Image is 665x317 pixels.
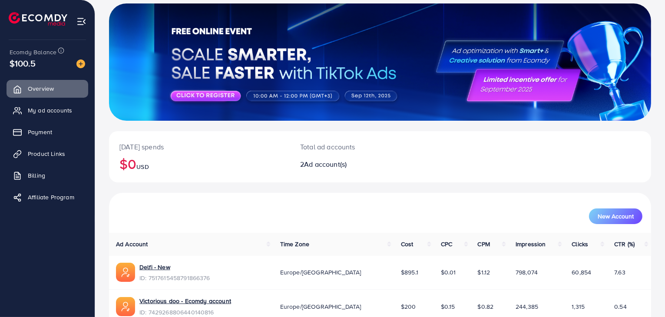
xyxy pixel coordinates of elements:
[300,142,415,152] p: Total ad accounts
[614,268,625,277] span: 7.63
[7,102,88,119] a: My ad accounts
[516,240,546,248] span: Impression
[28,128,52,136] span: Payment
[116,240,148,248] span: Ad Account
[441,302,455,311] span: $0.15
[614,302,627,311] span: 0.54
[28,84,54,93] span: Overview
[401,268,418,277] span: $895.1
[478,302,494,311] span: $0.82
[9,12,67,26] img: logo
[10,57,36,69] span: $100.5
[572,240,588,248] span: Clicks
[441,268,456,277] span: $0.01
[441,240,452,248] span: CPC
[572,302,585,311] span: 1,315
[7,188,88,206] a: Affiliate Program
[119,155,279,172] h2: $0
[28,193,74,201] span: Affiliate Program
[478,268,490,277] span: $1.12
[116,297,135,316] img: ic-ads-acc.e4c84228.svg
[7,167,88,184] a: Billing
[401,240,414,248] span: Cost
[116,263,135,282] img: ic-ads-acc.e4c84228.svg
[401,302,416,311] span: $200
[516,302,538,311] span: 244,385
[304,159,347,169] span: Ad account(s)
[589,208,642,224] button: New Account
[300,160,415,168] h2: 2
[516,268,538,277] span: 798,074
[76,59,85,68] img: image
[28,106,72,115] span: My ad accounts
[139,274,210,282] span: ID: 7517615458791866376
[7,80,88,97] a: Overview
[7,145,88,162] a: Product Links
[7,123,88,141] a: Payment
[614,240,635,248] span: CTR (%)
[572,268,591,277] span: 60,854
[280,240,309,248] span: Time Zone
[628,278,658,310] iframe: Chat
[28,171,45,180] span: Billing
[478,240,490,248] span: CPM
[139,308,231,317] span: ID: 7429268806440140816
[10,48,56,56] span: Ecomdy Balance
[28,149,65,158] span: Product Links
[119,142,279,152] p: [DATE] spends
[280,302,361,311] span: Europe/[GEOGRAPHIC_DATA]
[76,17,86,26] img: menu
[139,263,210,271] a: Delfi - New
[280,268,361,277] span: Europe/[GEOGRAPHIC_DATA]
[136,162,149,171] span: USD
[139,297,231,305] a: Victorious doo - Ecomdy account
[598,213,634,219] span: New Account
